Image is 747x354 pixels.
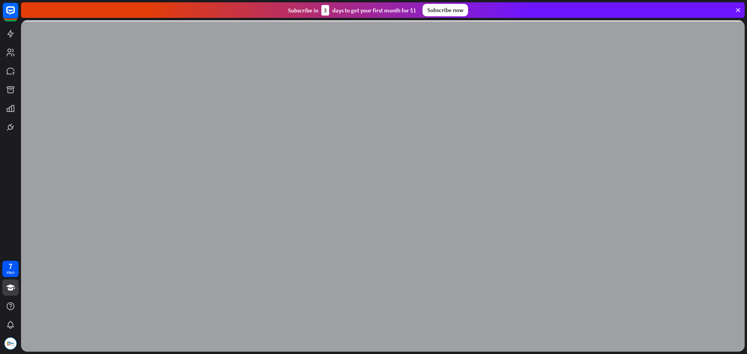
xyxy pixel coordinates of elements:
[321,5,329,16] div: 3
[7,270,14,275] div: days
[9,263,12,270] div: 7
[423,4,468,16] div: Subscribe now
[288,5,416,16] div: Subscribe in days to get your first month for $1
[2,261,19,277] a: 7 days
